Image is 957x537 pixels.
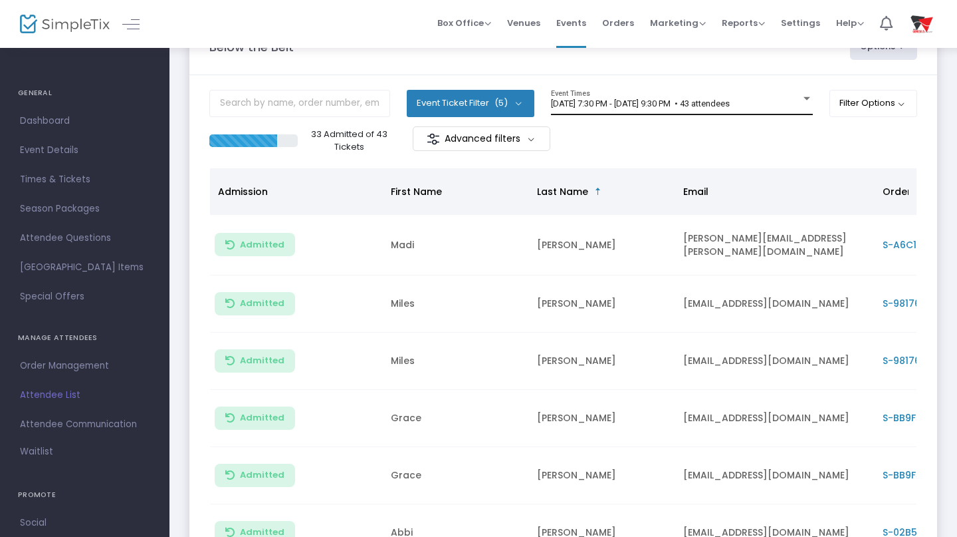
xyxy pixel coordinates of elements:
[383,390,529,447] td: Grace
[883,185,923,198] span: Order ID
[675,333,875,390] td: [EMAIL_ADDRESS][DOMAIN_NAME]
[529,333,675,390] td: [PERSON_NAME]
[781,6,820,40] span: Settings
[20,112,150,130] span: Dashboard
[427,132,440,146] img: filter
[20,514,150,532] span: Social
[391,185,442,198] span: First Name
[209,90,390,117] input: Search by name, order number, email, ip address
[494,98,508,108] span: (5)
[240,470,284,480] span: Admitted
[383,215,529,275] td: Madi
[551,98,730,108] span: [DATE] 7:30 PM - [DATE] 9:30 PM • 43 attendees
[529,275,675,333] td: [PERSON_NAME]
[18,80,152,106] h4: GENERAL
[215,292,295,315] button: Admitted
[413,126,550,151] m-button: Advanced filters
[537,185,588,198] span: Last Name
[602,6,634,40] span: Orders
[683,185,708,198] span: Email
[675,215,875,275] td: [PERSON_NAME][EMAIL_ADDRESS][PERSON_NAME][DOMAIN_NAME]
[20,445,53,458] span: Waitlist
[675,447,875,504] td: [EMAIL_ADDRESS][DOMAIN_NAME]
[218,185,268,198] span: Admission
[529,215,675,275] td: [PERSON_NAME]
[407,90,534,116] button: Event Ticket Filter(5)
[437,17,491,29] span: Box Office
[675,390,875,447] td: [EMAIL_ADDRESS][DOMAIN_NAME]
[215,233,295,256] button: Admitted
[556,6,586,40] span: Events
[20,288,150,305] span: Special Offers
[829,90,918,116] button: Filter Options
[215,349,295,373] button: Admitted
[529,447,675,504] td: [PERSON_NAME]
[303,128,395,154] p: 33 Admitted of 43 Tickets
[507,6,540,40] span: Venues
[883,238,952,252] span: S-A6C1FBCB-3
[240,240,284,250] span: Admitted
[883,411,949,425] span: S-BB9F5FEA-3
[20,357,150,375] span: Order Management
[20,171,150,188] span: Times & Tickets
[883,468,949,482] span: S-BB9F5FEA-3
[383,333,529,390] td: Miles
[529,390,675,447] td: [PERSON_NAME]
[18,325,152,351] h4: MANAGE ATTENDEES
[215,407,295,430] button: Admitted
[383,275,529,333] td: Miles
[593,186,603,197] span: Sortable
[883,354,946,367] span: S-98176AEE-E
[240,298,284,309] span: Admitted
[20,200,150,218] span: Season Packages
[240,413,284,423] span: Admitted
[20,416,150,433] span: Attendee Communication
[383,447,529,504] td: Grace
[240,355,284,366] span: Admitted
[722,17,765,29] span: Reports
[650,17,706,29] span: Marketing
[836,17,864,29] span: Help
[883,297,946,310] span: S-98176AEE-E
[20,230,150,247] span: Attendee Questions
[20,387,150,404] span: Attendee List
[215,464,295,487] button: Admitted
[20,142,150,159] span: Event Details
[675,275,875,333] td: [EMAIL_ADDRESS][DOMAIN_NAME]
[18,482,152,508] h4: PROMOTE
[20,259,150,276] span: [GEOGRAPHIC_DATA] Items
